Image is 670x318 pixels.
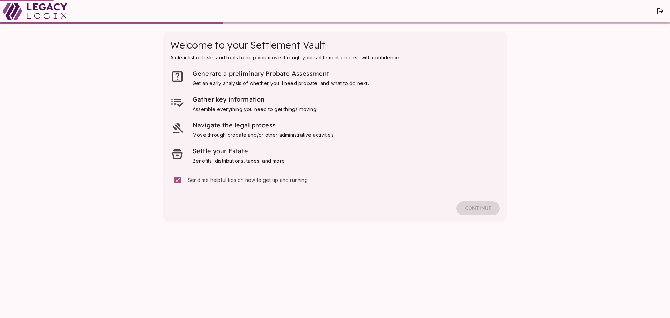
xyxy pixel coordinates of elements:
span: A clear list of tasks and tools to help you move through your settlement process with confidence. [170,54,400,60]
span: Settle your Estate [193,147,248,155]
span: Benefits, distributions, taxes, and more. [193,158,286,164]
span: Assemble everything you need to get things moving. [193,106,318,112]
span: Send me helpful tips on how to get up and running. [188,177,309,183]
span: Get an early analysis of whether you’ll need probate, and what to do next. [193,80,369,86]
span: Navigate the legal process [193,121,276,129]
span: Move through probate and/or other administrative activities. [193,132,335,138]
span: Welcome to your Settlement Vault [170,39,325,51]
span: Gather key information [193,95,265,103]
span: Generate a preliminary Probate Assessment [193,69,329,77]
